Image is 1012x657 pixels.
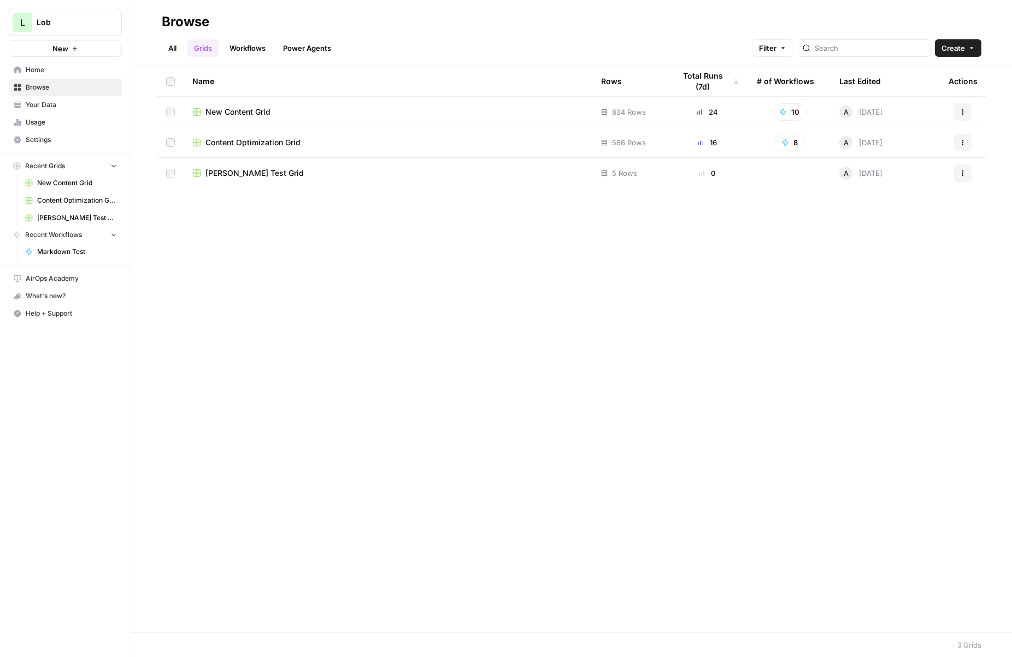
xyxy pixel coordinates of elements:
[205,137,301,148] span: Content Optimization Grid
[37,213,117,223] span: [PERSON_NAME] Test Grid
[839,167,882,180] div: [DATE]
[187,39,219,57] a: Grids
[675,168,739,179] div: 0
[9,287,122,305] button: What's new?
[205,168,304,179] span: [PERSON_NAME] Test Grid
[192,168,584,179] a: [PERSON_NAME] Test Grid
[942,43,965,54] span: Create
[757,66,814,96] div: # of Workflows
[162,39,183,57] a: All
[223,39,272,57] a: Workflows
[839,105,882,119] div: [DATE]
[9,9,122,36] button: Workspace: Lob
[26,274,117,283] span: AirOps Academy
[612,168,637,179] span: 5 Rows
[37,247,117,257] span: Markdown Test
[772,103,807,121] button: 10
[675,66,739,96] div: Total Runs (7d)
[9,270,122,287] a: AirOps Academy
[9,114,122,131] a: Usage
[205,106,270,117] span: New Content Grid
[815,43,926,54] input: Search
[9,158,122,174] button: Recent Grids
[26,100,117,110] span: Your Data
[25,230,82,240] span: Recent Workflows
[26,309,117,318] span: Help + Support
[675,137,739,148] div: 16
[675,106,739,117] div: 24
[37,196,117,205] span: Content Optimization Grid
[25,161,65,171] span: Recent Grids
[192,66,584,96] div: Name
[162,13,209,31] div: Browse
[839,136,882,149] div: [DATE]
[9,305,122,322] button: Help + Support
[759,43,776,54] span: Filter
[9,131,122,149] a: Settings
[37,178,117,188] span: New Content Grid
[9,288,121,304] div: What's new?
[844,137,849,148] span: A
[26,135,117,145] span: Settings
[957,640,981,650] div: 3 Grids
[935,39,981,57] button: Create
[26,82,117,92] span: Browse
[752,39,793,57] button: Filter
[192,137,584,148] a: Content Optimization Grid
[52,43,68,54] span: New
[612,106,646,117] span: 834 Rows
[20,209,122,227] a: [PERSON_NAME] Test Grid
[37,17,103,28] span: Lob
[192,106,584,117] a: New Content Grid
[20,174,122,192] a: New Content Grid
[9,79,122,96] a: Browse
[26,117,117,127] span: Usage
[949,66,978,96] div: Actions
[839,66,881,96] div: Last Edited
[20,192,122,209] a: Content Optimization Grid
[774,134,805,151] button: 8
[276,39,338,57] a: Power Agents
[9,61,122,79] a: Home
[844,106,849,117] span: A
[26,65,117,75] span: Home
[9,227,122,243] button: Recent Workflows
[844,168,849,179] span: A
[601,66,622,96] div: Rows
[612,137,646,148] span: 566 Rows
[9,40,122,57] button: New
[20,243,122,261] a: Markdown Test
[20,16,25,29] span: L
[9,96,122,114] a: Your Data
